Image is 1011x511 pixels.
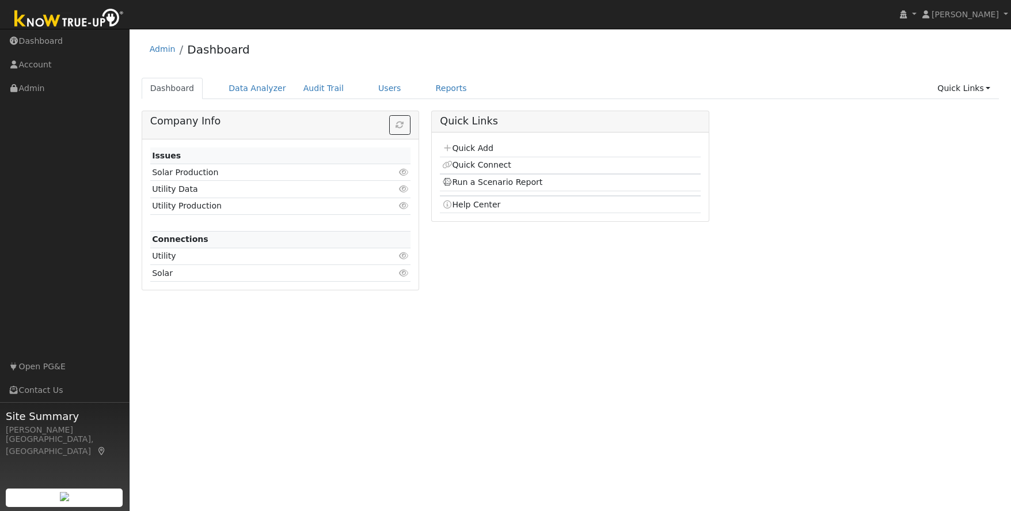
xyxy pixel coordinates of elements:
[150,198,368,214] td: Utility Production
[427,78,476,99] a: Reports
[295,78,352,99] a: Audit Trail
[370,78,410,99] a: Users
[398,168,409,176] i: Click to view
[440,115,700,127] h5: Quick Links
[60,492,69,501] img: retrieve
[6,408,123,424] span: Site Summary
[6,424,123,436] div: [PERSON_NAME]
[150,115,411,127] h5: Company Info
[932,10,999,19] span: [PERSON_NAME]
[398,185,409,193] i: Click to view
[442,143,493,153] a: Quick Add
[398,269,409,277] i: Click to view
[220,78,295,99] a: Data Analyzer
[142,78,203,99] a: Dashboard
[442,160,511,169] a: Quick Connect
[150,181,368,198] td: Utility Data
[150,248,368,264] td: Utility
[152,151,181,160] strong: Issues
[152,234,208,244] strong: Connections
[9,6,130,32] img: Know True-Up
[929,78,999,99] a: Quick Links
[6,433,123,457] div: [GEOGRAPHIC_DATA], [GEOGRAPHIC_DATA]
[97,446,107,456] a: Map
[187,43,250,56] a: Dashboard
[150,265,368,282] td: Solar
[150,164,368,181] td: Solar Production
[398,252,409,260] i: Click to view
[442,177,543,187] a: Run a Scenario Report
[398,202,409,210] i: Click to view
[150,44,176,54] a: Admin
[442,200,501,209] a: Help Center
